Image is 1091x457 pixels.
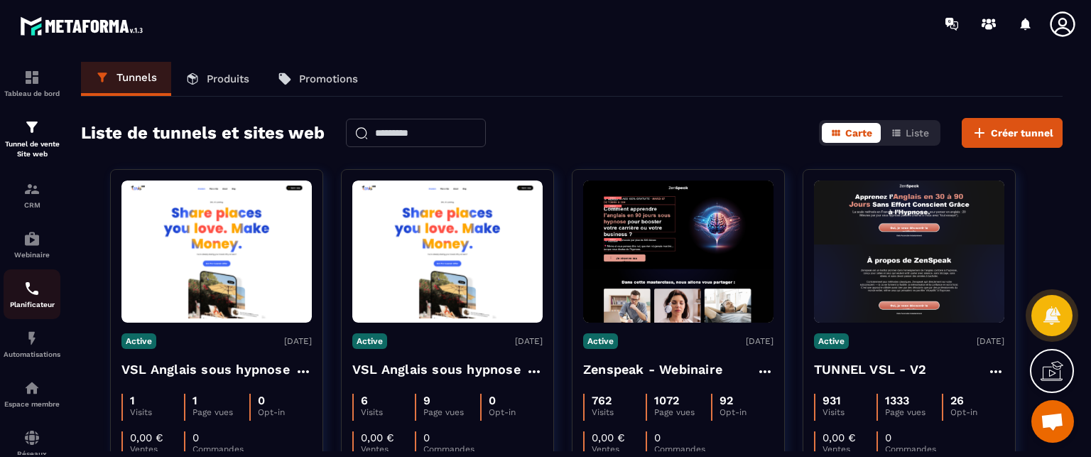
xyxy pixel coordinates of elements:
a: Produits [171,62,264,96]
a: Tunnels [81,62,171,96]
img: formation [23,119,40,136]
a: Promotions [264,62,372,96]
p: 92 [720,394,733,407]
p: CRM [4,201,60,209]
p: Active [583,333,618,349]
p: 1 [192,394,197,407]
p: 0 [258,394,265,407]
a: formationformationTableau de bord [4,58,60,108]
p: 0 [489,394,496,407]
p: 0,00 € [130,431,163,444]
img: social-network [23,429,40,446]
img: automations [23,330,40,347]
a: schedulerschedulerPlanificateur [4,269,60,319]
p: Visits [130,407,184,417]
img: formation [23,69,40,86]
p: Commandes [423,444,477,454]
p: 931 [823,394,841,407]
p: Opt-in [258,407,312,417]
p: Ventes [361,444,415,454]
span: Liste [906,127,929,139]
h4: Zenspeak - Webinaire [583,360,722,380]
span: Créer tunnel [991,126,1053,140]
p: Produits [207,72,249,85]
img: scheduler [23,280,40,297]
p: Commandes [885,444,939,454]
p: Ventes [823,444,876,454]
img: logo [20,13,148,39]
p: 1 [130,394,135,407]
p: [DATE] [284,336,312,346]
img: image [814,181,1004,323]
p: 0 [192,431,199,444]
p: Promotions [299,72,358,85]
a: formationformationTunnel de vente Site web [4,108,60,170]
img: automations [23,380,40,397]
p: Page vues [192,407,249,417]
p: 9 [423,394,430,407]
p: Opt-in [720,407,774,417]
p: 762 [592,394,612,407]
p: Commandes [654,444,708,454]
p: 0,00 € [592,431,625,444]
p: [DATE] [746,336,774,346]
p: 0 [423,431,430,444]
img: image [583,181,774,323]
p: Page vues [423,407,479,417]
img: automations [23,230,40,247]
p: Planificateur [4,301,60,308]
p: Visits [823,407,876,417]
p: Opt-in [950,407,1004,417]
p: [DATE] [977,336,1004,346]
p: 0 [885,431,891,444]
p: [DATE] [515,336,543,346]
img: image [121,185,312,319]
p: Ventes [130,444,184,454]
p: Visits [361,407,415,417]
h4: VSL Anglais sous hypnose [121,360,290,380]
p: 0,00 € [823,431,856,444]
p: Active [352,333,387,349]
button: Liste [882,123,938,143]
p: Ventes [592,444,646,454]
p: Commandes [192,444,246,454]
p: 6 [361,394,368,407]
p: Automatisations [4,350,60,358]
h4: VSL Anglais sous hypnose [352,360,521,380]
p: Active [814,333,849,349]
p: Espace membre [4,400,60,408]
a: automationsautomationsAutomatisations [4,319,60,369]
h2: Liste de tunnels et sites web [81,119,325,147]
a: automationsautomationsWebinaire [4,220,60,269]
button: Créer tunnel [962,118,1063,148]
p: 0,00 € [361,431,394,444]
p: 1333 [885,394,909,407]
img: formation [23,181,40,198]
p: Active [121,333,156,349]
h4: TUNNEL VSL - V2 [814,360,926,380]
p: Webinaire [4,251,60,259]
p: Tunnel de vente Site web [4,139,60,159]
p: Page vues [885,407,941,417]
p: Visits [592,407,646,417]
div: Ouvrir le chat [1031,400,1074,443]
a: automationsautomationsEspace membre [4,369,60,419]
p: Tableau de bord [4,90,60,97]
p: Tunnels [116,71,157,84]
img: image [352,185,543,319]
p: 0 [654,431,661,444]
p: Page vues [654,407,710,417]
button: Carte [822,123,881,143]
a: formationformationCRM [4,170,60,220]
p: 26 [950,394,964,407]
p: 1072 [654,394,679,407]
span: Carte [845,127,872,139]
p: Opt-in [489,407,543,417]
